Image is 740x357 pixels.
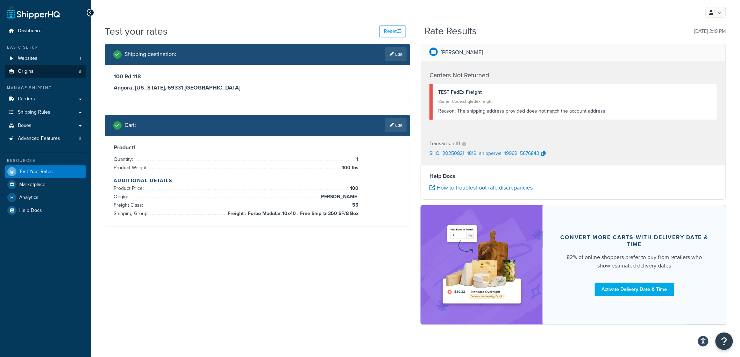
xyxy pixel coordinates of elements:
[5,132,86,145] li: Advanced Features
[18,109,50,115] span: Shipping Rules
[114,177,401,184] h4: Additional Details
[5,191,86,204] a: Analytics
[19,208,42,214] span: Help Docs
[80,56,81,62] span: 1
[5,24,86,37] a: Dashboard
[114,201,145,209] span: Freight Class:
[5,204,86,217] a: Help Docs
[441,48,483,57] p: [PERSON_NAME]
[438,97,712,106] div: Carrier Code: shqfedexfreight
[5,178,86,191] a: Marketplace
[5,132,86,145] a: Advanced Features3
[5,65,86,78] li: Origins
[114,84,401,91] h3: Angora, [US_STATE], 69331 , [GEOGRAPHIC_DATA]
[18,96,35,102] span: Carriers
[5,93,86,106] a: Carriers
[340,164,358,172] span: 100 lbs
[114,210,150,217] span: Shipping Group:
[19,195,38,201] span: Analytics
[385,118,407,132] a: Edit
[5,52,86,65] li: Websites
[18,28,42,34] span: Dashboard
[385,47,407,61] a: Edit
[18,69,34,74] span: Origins
[114,164,149,171] span: Product Weight:
[226,209,358,218] span: Freight : Forbo Modular 10x40 : Free Ship @ 250 SF/8 Box
[429,71,717,80] h4: Carriers Not Returned
[429,184,533,192] a: How to troubleshoot rate discrepancies
[124,122,136,128] h2: Cart :
[18,123,31,129] span: Boxes
[355,155,358,164] span: 1
[379,26,406,37] button: Reset
[438,106,712,116] div: The shipping address provided does not match the account address.
[5,52,86,65] a: Websites1
[429,172,717,180] h4: Help Docs
[438,87,712,97] div: TEST FedEx Freight
[114,193,130,200] span: Origin:
[350,201,358,209] span: 55
[5,119,86,132] a: Boxes
[5,106,86,119] a: Shipping Rules
[79,69,81,74] span: 8
[19,182,45,188] span: Marketplace
[5,85,86,91] div: Manage Shipping
[18,56,37,62] span: Websites
[114,73,401,80] h3: 100 Rd 118
[560,234,709,248] div: Convert more carts with delivery date & time
[716,333,733,350] button: Open Resource Center
[124,51,176,57] h2: Shipping destination :
[5,158,86,164] div: Resources
[5,165,86,178] a: Test Your Rates
[438,107,456,115] span: Reason:
[429,149,539,159] p: SHQ_20250821_1819_shipperws_19969_5676843
[695,27,726,36] p: [DATE] 2:19 PM
[105,24,168,38] h1: Test your rates
[595,283,674,296] a: Activate Delivery Date & Time
[114,144,401,151] h3: Product 1
[429,139,460,149] p: Transaction ID
[114,185,145,192] span: Product Price:
[79,136,81,142] span: 3
[438,216,526,314] img: feature-image-ddt-36eae7f7280da8017bfb280eaccd9c446f90b1fe08728e4019434db127062ab4.png
[5,44,86,50] div: Basic Setup
[318,193,358,201] span: [PERSON_NAME]
[425,26,477,37] h2: Rate Results
[348,184,358,193] span: 100
[19,169,53,175] span: Test Your Rates
[5,65,86,78] a: Origins8
[560,253,709,270] div: 82% of online shoppers prefer to buy from retailers who show estimated delivery dates
[18,136,60,142] span: Advanced Features
[114,156,135,163] span: Quantity:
